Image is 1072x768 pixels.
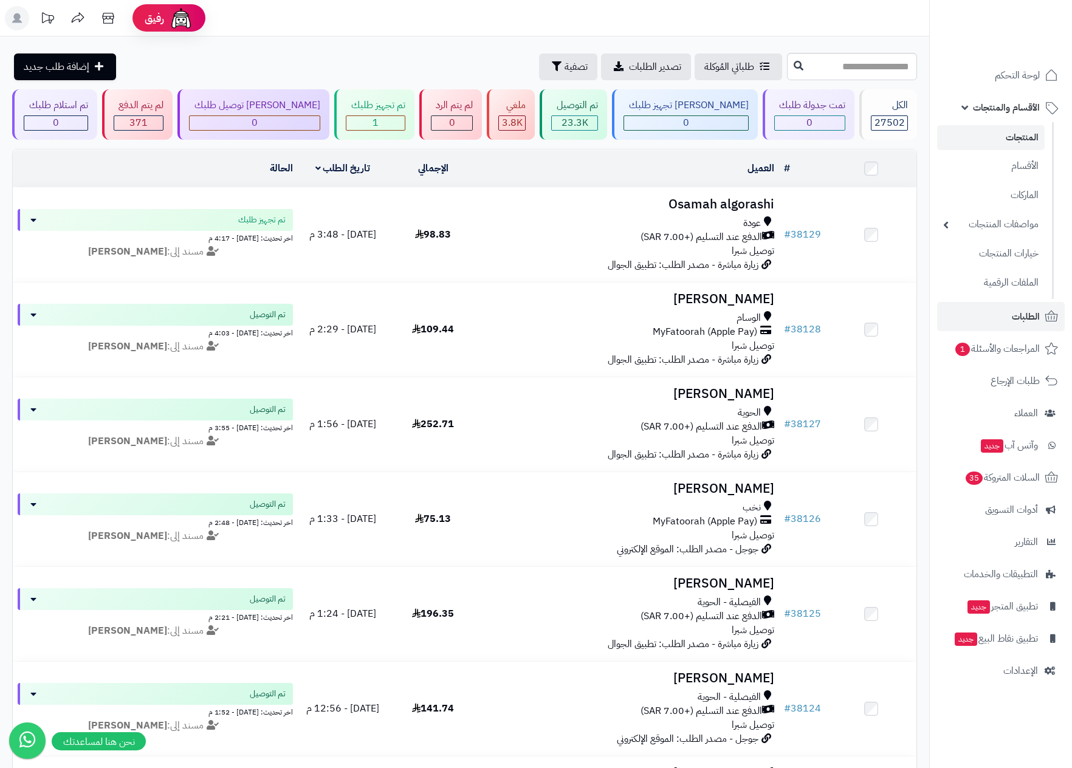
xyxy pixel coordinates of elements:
[309,417,376,431] span: [DATE] - 1:56 م
[24,60,89,74] span: إضافة طلب جديد
[784,701,821,716] a: #38124
[732,528,774,543] span: توصيل شبرا
[412,322,454,337] span: 109.44
[190,116,320,130] div: 0
[683,115,689,130] span: 0
[1003,662,1038,679] span: الإعدادات
[100,89,176,140] a: لم يتم الدفع 371
[169,6,193,30] img: ai-face.png
[743,216,761,230] span: عودة
[871,98,908,112] div: الكل
[1012,308,1040,325] span: الطلبات
[937,334,1065,363] a: المراجعات والأسئلة1
[32,6,63,33] a: تحديثات المنصة
[641,704,762,718] span: الدفع عند التسليم (+7.00 SAR)
[250,403,286,416] span: تم التوصيل
[412,417,454,431] span: 252.71
[784,322,821,337] a: #38128
[610,89,760,140] a: [PERSON_NAME] تجهيز طلبك 0
[989,19,1060,45] img: logo-2.png
[449,115,455,130] span: 0
[937,527,1065,557] a: التقارير
[617,542,758,557] span: جوجل - مصدر الطلب: الموقع الإلكتروني
[653,515,757,529] span: MyFatoorah (Apple Pay)
[18,420,293,433] div: اخر تحديث: [DATE] - 3:55 م
[252,115,258,130] span: 0
[991,372,1040,389] span: طلبات الإرجاع
[980,437,1038,454] span: وآتس آب
[431,116,473,130] div: 0
[738,406,761,420] span: الحوية
[732,433,774,448] span: توصيل شبرا
[537,89,610,140] a: تم التوصيل 23.3K
[415,227,451,242] span: 98.83
[551,98,598,112] div: تم التوصيل
[857,89,919,140] a: الكل27502
[966,598,1038,615] span: تطبيق المتجر
[995,67,1040,84] span: لوحة التحكم
[270,161,293,176] a: الحالة
[309,512,376,526] span: [DATE] - 1:33 م
[937,270,1045,296] a: الملفات الرقمية
[937,153,1045,179] a: الأقسام
[937,656,1065,685] a: الإعدادات
[9,624,302,638] div: مسند إلى:
[967,600,990,614] span: جديد
[483,197,774,211] h3: Osamah algorashi
[18,515,293,528] div: اخر تحديث: [DATE] - 2:48 م
[88,244,167,259] strong: [PERSON_NAME]
[499,116,525,130] div: 3825
[608,258,758,272] span: زيارة مباشرة - مصدر الطلب: تطبيق الجوال
[238,214,286,226] span: تم تجهيز طلبك
[88,434,167,448] strong: [PERSON_NAME]
[955,633,977,646] span: جديد
[784,161,790,176] a: #
[9,434,302,448] div: مسند إلى:
[412,606,454,621] span: 196.35
[145,11,164,26] span: رفيق
[9,529,302,543] div: مسند إلى:
[373,115,379,130] span: 1
[175,89,332,140] a: [PERSON_NAME] توصيل طلبك 0
[937,431,1065,460] a: وآتس آبجديد
[14,53,116,80] a: إضافة طلب جديد
[653,325,757,339] span: MyFatoorah (Apple Pay)
[483,482,774,496] h3: [PERSON_NAME]
[937,399,1065,428] a: العملاء
[784,227,791,242] span: #
[306,701,379,716] span: [DATE] - 12:56 م
[981,439,1003,453] span: جديد
[483,577,774,591] h3: [PERSON_NAME]
[18,705,293,718] div: اخر تحديث: [DATE] - 1:52 م
[937,182,1045,208] a: الماركات
[937,61,1065,90] a: لوحة التحكم
[18,610,293,623] div: اخر تحديث: [DATE] - 2:21 م
[955,342,971,357] span: 1
[539,53,597,80] button: تصفية
[784,417,791,431] span: #
[565,60,588,74] span: تصفية
[189,98,320,112] div: [PERSON_NAME] توصيل طلبك
[483,387,774,401] h3: [PERSON_NAME]
[937,125,1045,150] a: المنتجات
[309,606,376,621] span: [DATE] - 1:24 م
[954,340,1040,357] span: المراجعات والأسئلة
[562,115,588,130] span: 23.3K
[953,630,1038,647] span: تطبيق نقاط البيع
[775,116,845,130] div: 0
[965,471,983,485] span: 35
[784,606,791,621] span: #
[624,116,748,130] div: 0
[431,98,473,112] div: لم يتم الرد
[250,498,286,510] span: تم التوصيل
[114,98,164,112] div: لم يتم الدفع
[784,512,821,526] a: #38126
[784,701,791,716] span: #
[641,420,762,434] span: الدفع عند التسليم (+7.00 SAR)
[937,366,1065,396] a: طلبات الإرجاع
[806,115,813,130] span: 0
[417,89,485,140] a: لم يتم الرد 0
[129,115,148,130] span: 371
[641,609,762,623] span: الدفع عند التسليم (+7.00 SAR)
[483,671,774,685] h3: [PERSON_NAME]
